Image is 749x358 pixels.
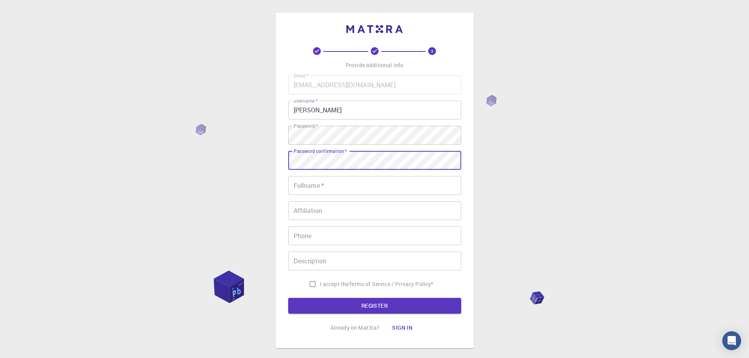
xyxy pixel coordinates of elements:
label: Password confirmation [294,148,347,154]
label: Email [294,72,309,79]
button: Sign in [386,320,419,336]
div: Open Intercom Messenger [722,331,741,350]
p: Already on Mat3ra? [330,324,380,332]
button: REGISTER [288,298,461,314]
label: username [294,97,318,104]
text: 3 [431,48,433,54]
a: Terms of Service / Privacy Policy* [349,280,433,288]
label: Password [294,123,318,129]
p: Provide additional info [346,61,403,69]
p: Terms of Service / Privacy Policy * [349,280,433,288]
span: I accept the [320,280,349,288]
